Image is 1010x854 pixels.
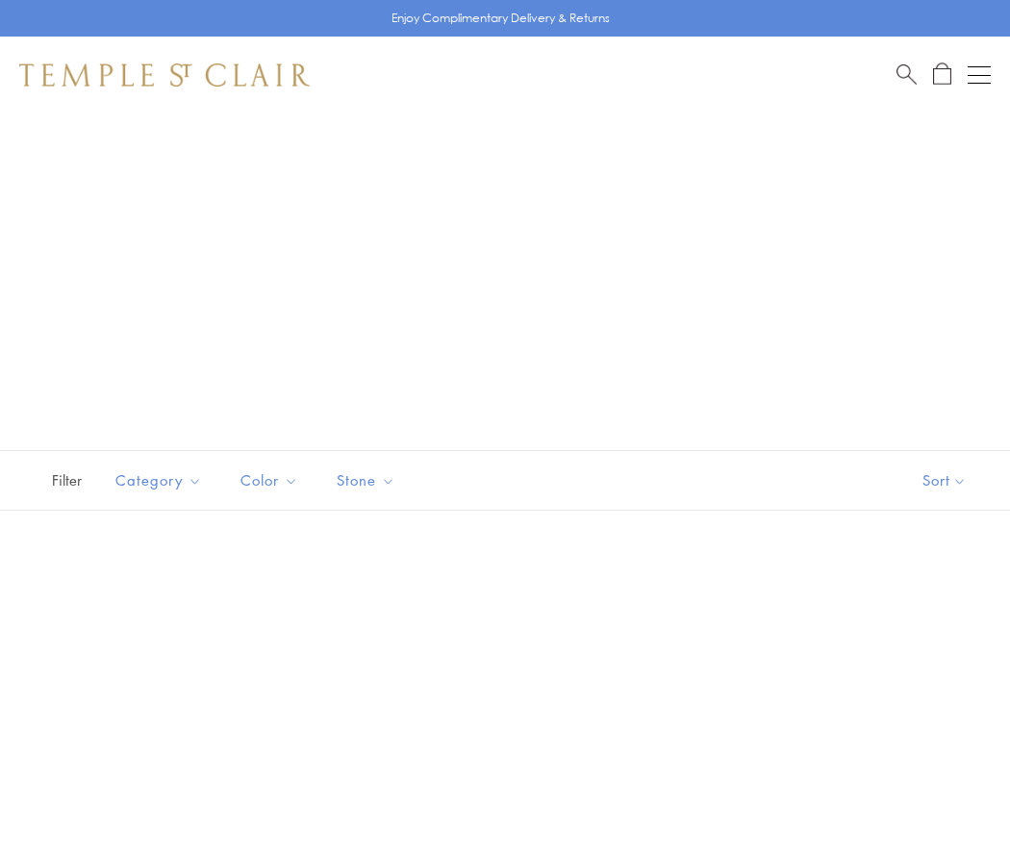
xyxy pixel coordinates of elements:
[19,63,310,87] img: Temple St. Clair
[101,459,216,502] button: Category
[322,459,410,502] button: Stone
[896,63,917,87] a: Search
[327,468,410,492] span: Stone
[106,468,216,492] span: Category
[231,468,313,492] span: Color
[968,63,991,87] button: Open navigation
[933,63,951,87] a: Open Shopping Bag
[391,9,610,28] p: Enjoy Complimentary Delivery & Returns
[226,459,313,502] button: Color
[879,451,1010,510] button: Show sort by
